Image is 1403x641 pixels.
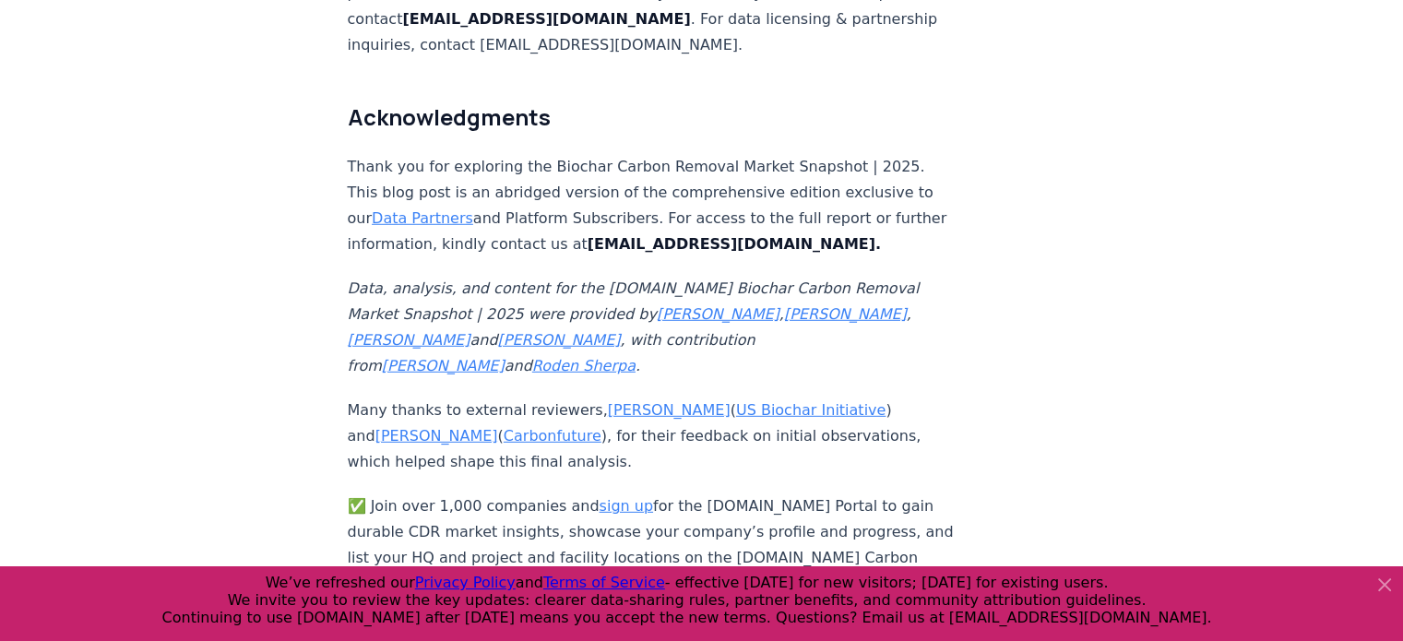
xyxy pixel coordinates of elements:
[375,427,498,445] a: [PERSON_NAME]
[600,497,653,515] a: sign up
[657,305,779,323] a: [PERSON_NAME]
[498,331,621,349] a: [PERSON_NAME]
[532,357,636,374] a: Roden Sherpa
[504,427,601,445] a: Carbonfuture
[608,401,731,419] a: [PERSON_NAME]
[402,10,690,28] strong: [EMAIL_ADDRESS][DOMAIN_NAME]
[348,398,958,475] p: Many thanks to external reviewers, ( ) and ( ), for their feedback on initial observations, which...
[784,305,907,323] a: [PERSON_NAME]
[736,401,886,419] a: US Biochar Initiative
[348,331,470,349] a: [PERSON_NAME]
[588,235,881,253] strong: [EMAIL_ADDRESS][DOMAIN_NAME].
[372,209,473,227] a: Data Partners
[348,279,920,374] em: Data, analysis, and content for the [DOMAIN_NAME] Biochar Carbon Removal Market Snapshot | 2025 w...
[348,493,958,623] p: ✅ Join over 1,000 companies and for the [DOMAIN_NAME] Portal to gain durable CDR market insights,...
[348,154,958,257] p: Thank you for exploring the Biochar Carbon Removal Market Snapshot | 2025. This blog post is an a...
[348,102,958,132] h2: Acknowledgments
[382,357,505,374] a: [PERSON_NAME]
